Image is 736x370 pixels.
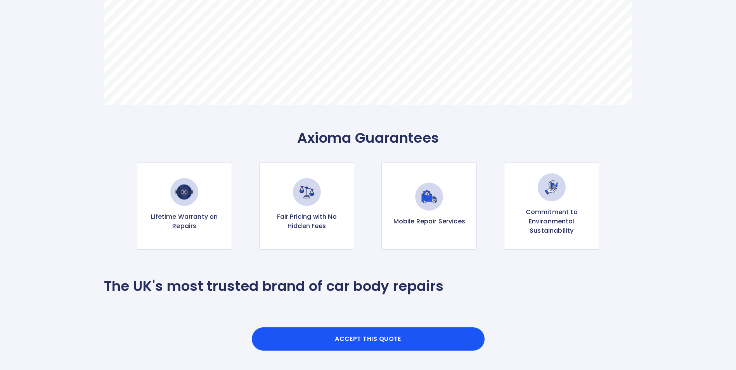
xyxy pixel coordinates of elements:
iframe: Customer reviews powered by Trustpilot [104,307,632,361]
p: The UK's most trusted brand of car body repairs [104,278,444,295]
p: Lifetime Warranty on Repairs [144,212,225,231]
p: Mobile Repair Services [393,217,465,226]
img: Mobile Repair Services [415,183,443,211]
p: Axioma Guarantees [104,130,632,147]
img: Lifetime Warranty on Repairs [170,178,198,206]
p: Fair Pricing with No Hidden Fees [266,212,348,231]
button: Accept this Quote [252,327,485,351]
img: Fair Pricing with No Hidden Fees [293,178,321,206]
p: Commitment to Environmental Sustainability [511,207,592,235]
img: Commitment to Environmental Sustainability [538,173,566,201]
